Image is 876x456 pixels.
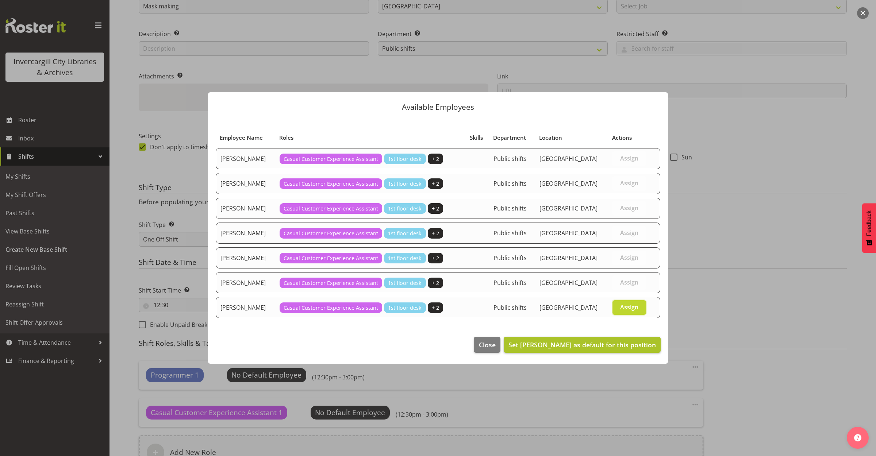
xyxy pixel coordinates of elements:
[539,279,598,287] span: [GEOGRAPHIC_DATA]
[432,304,439,312] span: + 2
[620,304,638,311] span: Assign
[470,134,483,142] span: Skills
[862,203,876,253] button: Feedback - Show survey
[432,155,439,163] span: + 2
[432,279,439,287] span: + 2
[388,229,422,237] span: 1st floor desk
[432,229,439,237] span: + 2
[620,279,638,286] span: Assign
[220,134,263,142] span: Employee Name
[474,337,500,353] button: Close
[215,103,661,111] p: Available Employees
[284,155,378,163] span: Casual Customer Experience Assistant
[388,304,422,312] span: 1st floor desk
[493,134,526,142] span: Department
[493,204,527,212] span: Public shifts
[493,254,527,262] span: Public shifts
[388,205,422,213] span: 1st floor desk
[493,229,527,237] span: Public shifts
[620,229,638,236] span: Assign
[432,205,439,213] span: + 2
[539,304,598,312] span: [GEOGRAPHIC_DATA]
[539,254,598,262] span: [GEOGRAPHIC_DATA]
[620,179,638,187] span: Assign
[620,204,638,212] span: Assign
[388,254,422,262] span: 1st floor desk
[388,180,422,188] span: 1st floor desk
[216,198,275,219] td: [PERSON_NAME]
[539,204,598,212] span: [GEOGRAPHIC_DATA]
[539,155,598,163] span: [GEOGRAPHIC_DATA]
[854,434,861,441] img: help-xxl-2.png
[216,272,275,293] td: [PERSON_NAME]
[388,155,422,163] span: 1st floor desk
[388,279,422,287] span: 1st floor desk
[284,254,378,262] span: Casual Customer Experience Assistant
[284,304,378,312] span: Casual Customer Experience Assistant
[284,279,378,287] span: Casual Customer Experience Assistant
[216,297,275,318] td: [PERSON_NAME]
[432,254,439,262] span: + 2
[216,223,275,244] td: [PERSON_NAME]
[539,229,598,237] span: [GEOGRAPHIC_DATA]
[493,279,527,287] span: Public shifts
[216,173,275,194] td: [PERSON_NAME]
[539,179,598,188] span: [GEOGRAPHIC_DATA]
[620,155,638,162] span: Assign
[216,148,275,169] td: [PERSON_NAME]
[479,340,496,349] span: Close
[432,180,439,188] span: + 2
[539,134,562,142] span: Location
[284,205,378,213] span: Casual Customer Experience Assistant
[493,155,527,163] span: Public shifts
[284,229,378,237] span: Casual Customer Experience Assistant
[493,179,527,188] span: Public shifts
[612,134,632,142] span: Actions
[504,337,661,353] button: Set [PERSON_NAME] as default for this position
[216,247,275,268] td: [PERSON_NAME]
[279,134,293,142] span: Roles
[620,254,638,261] span: Assign
[284,180,378,188] span: Casual Customer Experience Assistant
[493,304,527,312] span: Public shifts
[866,210,872,236] span: Feedback
[508,340,656,349] span: Set [PERSON_NAME] as default for this position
